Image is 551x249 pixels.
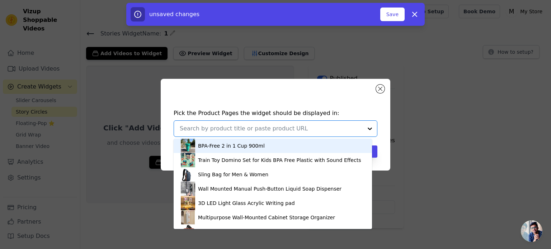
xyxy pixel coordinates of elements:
input: Search by product title or paste product URL [180,124,363,133]
div: BPA-Free 2 in 1 Cup 900ml [198,142,265,149]
div: 3D LED Light Glass Acrylic Writing pad [198,200,295,207]
img: product thumbnail [181,225,195,239]
img: product thumbnail [181,182,195,196]
img: product thumbnail [181,167,195,182]
div: Wall Mounted Manual Push-Button Liquid Soap Dispenser [198,185,342,192]
h4: Pick the Product Pages the widget should be displayed in: [174,109,377,118]
div: Open chat [521,220,542,242]
img: product thumbnail [181,210,195,225]
img: product thumbnail [181,139,195,153]
div: Train Toy Domino Set for Kids BPA Free Plastic with Sound Effects [198,157,361,164]
button: Save [380,8,405,21]
div: Multipurpose Wall-Mounted Cabinet Storage Organizer [198,214,335,221]
div: Sling Bag for Men & Women [198,171,268,178]
img: product thumbnail [181,153,195,167]
span: unsaved changes [149,11,199,18]
img: product thumbnail [181,196,195,210]
div: Aroma Diffuser [198,228,236,235]
button: Close modal [376,85,385,93]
